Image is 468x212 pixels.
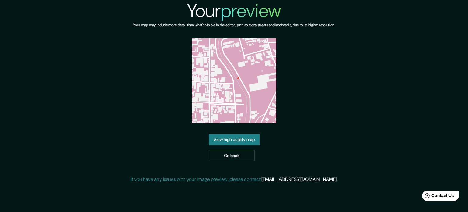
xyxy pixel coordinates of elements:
img: created-map-preview [192,38,276,123]
h6: Your map may include more detail than what's visible in the editor, such as extra streets and lan... [133,22,335,28]
a: [EMAIL_ADDRESS][DOMAIN_NAME] [261,176,337,182]
a: Go back [209,150,255,161]
p: If you have any issues with your image preview, please contact . [131,176,338,183]
a: View high quality map [209,134,260,145]
iframe: Help widget launcher [414,188,461,205]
